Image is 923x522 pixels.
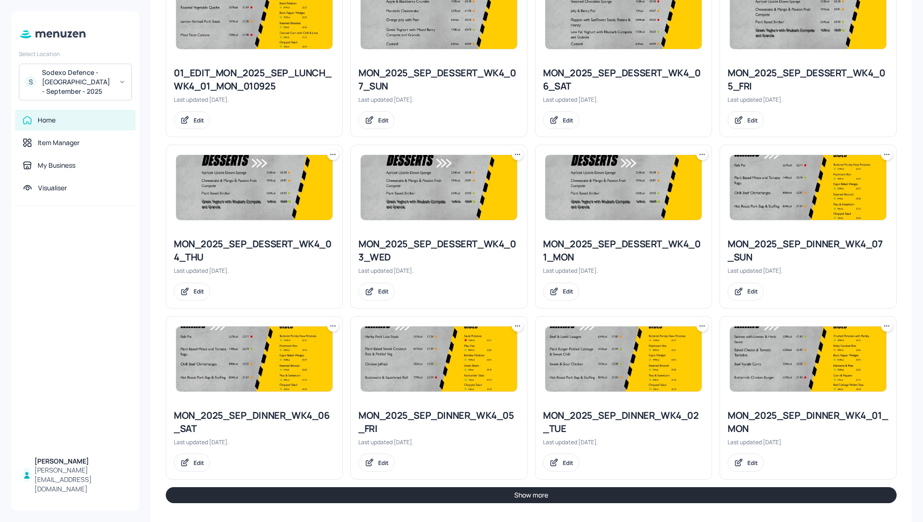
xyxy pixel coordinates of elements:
div: Last updated [DATE]. [358,438,519,446]
div: MON_2025_SEP_DINNER_WK4_06_SAT [174,409,335,435]
div: [PERSON_NAME] [34,457,128,466]
div: Select Location [19,50,132,58]
div: 01_EDIT_MON_2025_SEP_LUNCH_WK4_01_MON_010925 [174,66,335,93]
div: Last updated [DATE]. [728,438,889,446]
div: Item Manager [38,138,80,147]
div: Edit [194,116,204,124]
div: Last updated [DATE]. [543,438,704,446]
div: Visualiser [38,183,67,193]
div: MON_2025_SEP_DINNER_WK4_05_FRI [358,409,519,435]
img: 2025-08-26-1756221675240l3ly2x40lw8.jpeg [545,326,702,391]
div: Home [38,115,56,125]
img: 2025-05-20-1747740639646etna42jsom7.jpeg [545,155,702,220]
div: Last updated [DATE]. [174,267,335,275]
img: 2025-05-28-1748433425159lcuaa7hng09.jpeg [730,155,886,220]
div: Last updated [DATE]. [358,96,519,104]
div: MON_2025_SEP_DESSERT_WK4_03_WED [358,237,519,264]
div: MON_2025_SEP_DINNER_WK4_07_SUN [728,237,889,264]
div: MON_2025_SEP_DESSERT_WK4_01_MON [543,237,704,264]
div: Edit [378,287,389,295]
div: Last updated [DATE]. [174,438,335,446]
div: [PERSON_NAME][EMAIL_ADDRESS][DOMAIN_NAME] [34,465,128,494]
div: Last updated [DATE]. [358,267,519,275]
img: 2025-05-28-1748424806345wo5jep7aumd.jpeg [730,326,886,391]
div: My Business [38,161,75,170]
div: MON_2025_SEP_DESSERT_WK4_05_FRI [728,66,889,93]
div: Edit [747,459,758,467]
div: S [25,76,36,88]
div: Last updated [DATE]. [543,96,704,104]
div: Last updated [DATE]. [728,96,889,104]
div: Edit [378,459,389,467]
img: 2025-05-28-1748433425159lcuaa7hng09.jpeg [176,326,332,391]
div: Last updated [DATE]. [174,96,335,104]
div: MON_2025_SEP_DINNER_WK4_02_TUE [543,409,704,435]
div: MON_2025_SEP_DESSERT_WK4_04_THU [174,237,335,264]
div: Edit [378,116,389,124]
div: Edit [563,287,573,295]
div: Last updated [DATE]. [543,267,704,275]
img: 2025-08-27-1756287251387fhy1eufjbt9.jpeg [361,326,517,391]
div: MON_2025_SEP_DESSERT_WK4_06_SAT [543,66,704,93]
div: Last updated [DATE]. [728,267,889,275]
div: Edit [194,287,204,295]
div: MON_2025_SEP_DESSERT_WK4_07_SUN [358,66,519,93]
div: Edit [563,459,573,467]
div: Edit [747,116,758,124]
div: Edit [747,287,758,295]
button: Show more [166,487,897,503]
img: 2025-05-20-1747740639646etna42jsom7.jpeg [176,155,332,220]
div: Sodexo Defence - [GEOGRAPHIC_DATA] - September - 2025 [42,68,113,96]
div: Edit [194,459,204,467]
div: MON_2025_SEP_DINNER_WK4_01_MON [728,409,889,435]
img: 2025-05-20-1747740639646etna42jsom7.jpeg [361,155,517,220]
div: Edit [563,116,573,124]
